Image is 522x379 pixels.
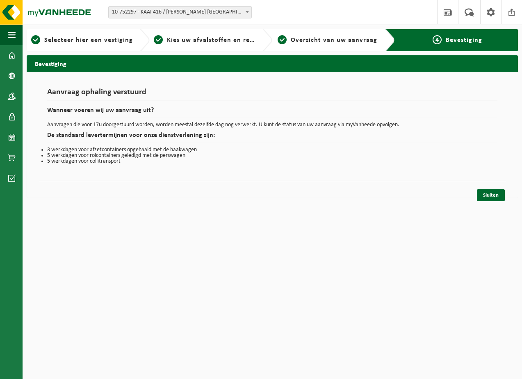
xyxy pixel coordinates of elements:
h1: Aanvraag ophaling verstuurd [47,88,497,101]
span: 10-752297 - KAAI 416 / C.STEINWEG BELGIUM NV - ANTWERPEN [108,6,252,18]
span: Kies uw afvalstoffen en recipiënten [167,37,280,43]
a: 2Kies uw afvalstoffen en recipiënten [154,35,256,45]
a: 3Overzicht van uw aanvraag [276,35,379,45]
a: Sluiten [477,189,505,201]
span: 2 [154,35,163,44]
span: Bevestiging [446,37,482,43]
span: Selecteer hier een vestiging [44,37,133,43]
span: Overzicht van uw aanvraag [291,37,377,43]
h2: Wanneer voeren wij uw aanvraag uit? [47,107,497,118]
span: 4 [433,35,442,44]
p: Aanvragen die voor 17u doorgestuurd worden, worden meestal dezelfde dag nog verwerkt. U kunt de s... [47,122,497,128]
span: 1 [31,35,40,44]
li: 5 werkdagen voor collitransport [47,159,497,164]
span: 10-752297 - KAAI 416 / C.STEINWEG BELGIUM NV - ANTWERPEN [109,7,251,18]
h2: Bevestiging [27,55,518,71]
a: 1Selecteer hier een vestiging [31,35,133,45]
li: 3 werkdagen voor afzetcontainers opgehaald met de haakwagen [47,147,497,153]
li: 5 werkdagen voor rolcontainers geledigd met de perswagen [47,153,497,159]
span: 3 [278,35,287,44]
h2: De standaard levertermijnen voor onze dienstverlening zijn: [47,132,497,143]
